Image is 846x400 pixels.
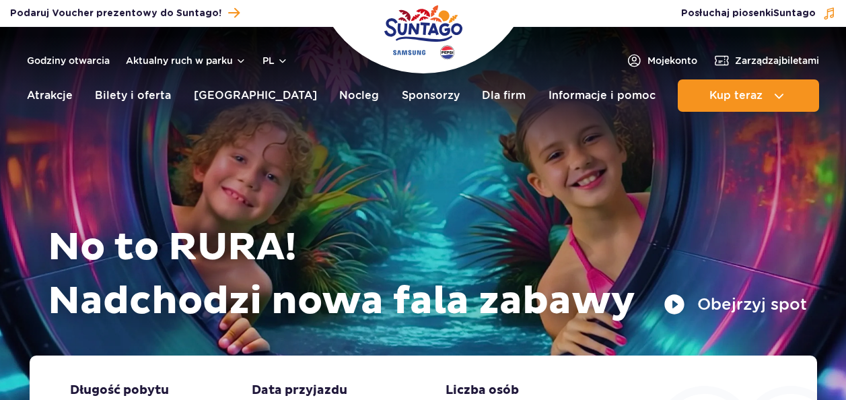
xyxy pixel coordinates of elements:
[27,54,110,67] a: Godziny otwarcia
[339,79,379,112] a: Nocleg
[647,54,697,67] span: Moje konto
[678,79,819,112] button: Kup teraz
[194,79,317,112] a: [GEOGRAPHIC_DATA]
[482,79,526,112] a: Dla firm
[626,53,697,69] a: Mojekonto
[126,55,246,66] button: Aktualny ruch w parku
[262,54,288,67] button: pl
[681,7,816,20] span: Posłuchaj piosenki
[709,90,763,102] span: Kup teraz
[95,79,171,112] a: Bilety i oferta
[252,382,347,399] span: Data przyjazdu
[446,382,519,399] span: Liczba osób
[735,54,819,67] span: Zarządzaj biletami
[402,79,460,112] a: Sponsorzy
[713,53,819,69] a: Zarządzajbiletami
[10,4,240,22] a: Podaruj Voucher prezentowy do Suntago!
[664,294,807,315] button: Obejrzyj spot
[27,79,73,112] a: Atrakcje
[773,9,816,18] span: Suntago
[549,79,656,112] a: Informacje i pomoc
[70,382,169,399] span: Długość pobytu
[681,7,836,20] button: Posłuchaj piosenkiSuntago
[48,221,807,329] h1: No to RURA! Nadchodzi nowa fala zabawy
[10,7,221,20] span: Podaruj Voucher prezentowy do Suntago!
